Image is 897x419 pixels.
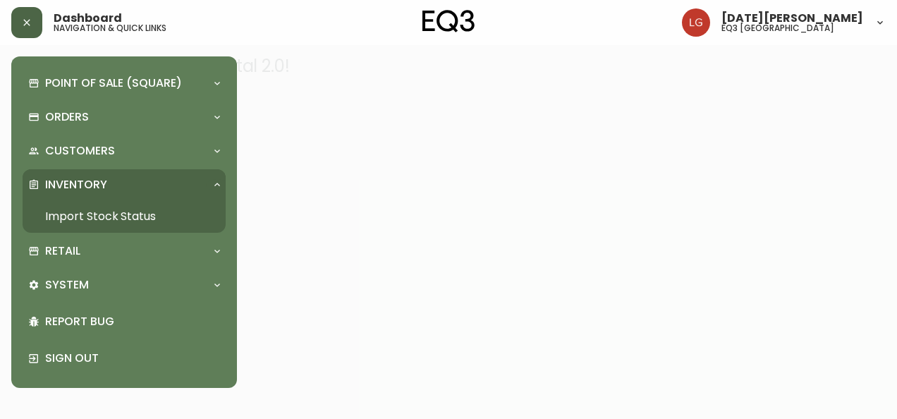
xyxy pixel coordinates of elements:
[23,135,226,166] div: Customers
[23,102,226,133] div: Orders
[45,314,220,329] p: Report Bug
[23,169,226,200] div: Inventory
[45,243,80,259] p: Retail
[23,303,226,340] div: Report Bug
[45,351,220,366] p: Sign Out
[23,269,226,300] div: System
[23,200,226,233] a: Import Stock Status
[54,24,166,32] h5: navigation & quick links
[23,340,226,377] div: Sign Out
[45,277,89,293] p: System
[23,236,226,267] div: Retail
[45,143,115,159] p: Customers
[721,24,834,32] h5: eq3 [GEOGRAPHIC_DATA]
[45,109,89,125] p: Orders
[422,10,475,32] img: logo
[682,8,710,37] img: 2638f148bab13be18035375ceda1d187
[23,68,226,99] div: Point of Sale (Square)
[45,75,182,91] p: Point of Sale (Square)
[45,177,107,193] p: Inventory
[721,13,863,24] span: [DATE][PERSON_NAME]
[54,13,122,24] span: Dashboard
